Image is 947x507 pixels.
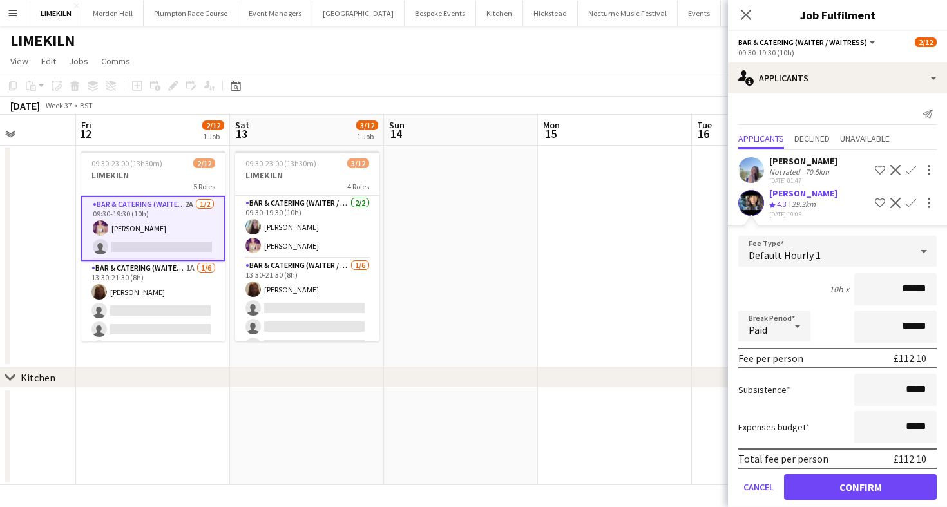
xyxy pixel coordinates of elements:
[235,258,379,396] app-card-role: Bar & Catering (Waiter / waitress)1/613:30-21:30 (8h)[PERSON_NAME]
[738,352,803,365] div: Fee per person
[96,53,135,70] a: Comms
[357,131,378,141] div: 1 Job
[235,196,379,258] app-card-role: Bar & Catering (Waiter / waitress)2/209:30-19:30 (10h)[PERSON_NAME][PERSON_NAME]
[769,155,837,167] div: [PERSON_NAME]
[81,119,91,131] span: Fri
[233,126,249,141] span: 13
[81,196,225,261] app-card-role: Bar & Catering (Waiter / waitress)2A1/209:30-19:30 (10h)[PERSON_NAME]
[794,134,830,143] span: Declined
[769,210,837,218] div: [DATE] 19:05
[30,1,82,26] button: LIMEKILN
[578,1,678,26] button: Nocturne Music Festival
[10,31,75,50] h1: LIMEKILN
[769,167,803,177] div: Not rated
[789,199,818,210] div: 29.3km
[728,62,947,93] div: Applicants
[79,126,91,141] span: 12
[21,371,55,384] div: Kitchen
[738,134,784,143] span: Applicants
[784,474,937,500] button: Confirm
[235,119,249,131] span: Sat
[697,119,712,131] span: Tue
[91,158,162,168] span: 09:30-23:00 (13h30m)
[238,1,312,26] button: Event Managers
[101,55,130,67] span: Comms
[36,53,61,70] a: Edit
[5,53,33,70] a: View
[41,55,56,67] span: Edit
[543,119,560,131] span: Mon
[389,119,405,131] span: Sun
[312,1,405,26] button: [GEOGRAPHIC_DATA]
[476,1,523,26] button: Kitchen
[245,158,316,168] span: 09:30-23:00 (13h30m)
[81,151,225,341] app-job-card: 09:30-23:00 (13h30m)2/12LIMEKILN5 RolesBar & Catering (Waiter / waitress)2A1/209:30-19:30 (10h)[P...
[82,1,144,26] button: Morden Hall
[235,151,379,341] app-job-card: 09:30-23:00 (13h30m)3/12LIMEKILN4 RolesBar & Catering (Waiter / waitress)2/209:30-19:30 (10h)[PER...
[144,1,238,26] button: Plumpton Race Course
[803,167,832,177] div: 70.5km
[678,1,721,26] button: Events
[356,120,378,130] span: 3/12
[193,158,215,168] span: 2/12
[738,474,779,500] button: Cancel
[721,1,803,26] button: British Motor Show
[202,120,224,130] span: 2/12
[915,37,937,47] span: 2/12
[523,1,578,26] button: Hickstead
[829,283,849,295] div: 10h x
[894,352,926,365] div: £112.10
[387,126,405,141] span: 14
[80,100,93,110] div: BST
[69,55,88,67] span: Jobs
[769,187,837,199] div: [PERSON_NAME]
[405,1,476,26] button: Bespoke Events
[81,169,225,181] h3: LIMEKILN
[749,249,821,262] span: Default Hourly 1
[347,182,369,191] span: 4 Roles
[738,37,867,47] span: Bar & Catering (Waiter / waitress)
[738,421,810,433] label: Expenses budget
[43,100,75,110] span: Week 37
[10,99,40,112] div: [DATE]
[235,169,379,181] h3: LIMEKILN
[777,199,787,209] span: 4.3
[749,323,767,336] span: Paid
[193,182,215,191] span: 5 Roles
[203,131,224,141] div: 1 Job
[738,37,877,47] button: Bar & Catering (Waiter / waitress)
[769,177,837,185] div: [DATE] 01:47
[64,53,93,70] a: Jobs
[840,134,890,143] span: Unavailable
[347,158,369,168] span: 3/12
[894,452,926,465] div: £112.10
[10,55,28,67] span: View
[541,126,560,141] span: 15
[738,384,790,396] label: Subsistence
[81,261,225,398] app-card-role: Bar & Catering (Waiter / waitress)1A1/613:30-21:30 (8h)[PERSON_NAME]
[738,48,937,57] div: 09:30-19:30 (10h)
[728,6,947,23] h3: Job Fulfilment
[738,452,828,465] div: Total fee per person
[695,126,712,141] span: 16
